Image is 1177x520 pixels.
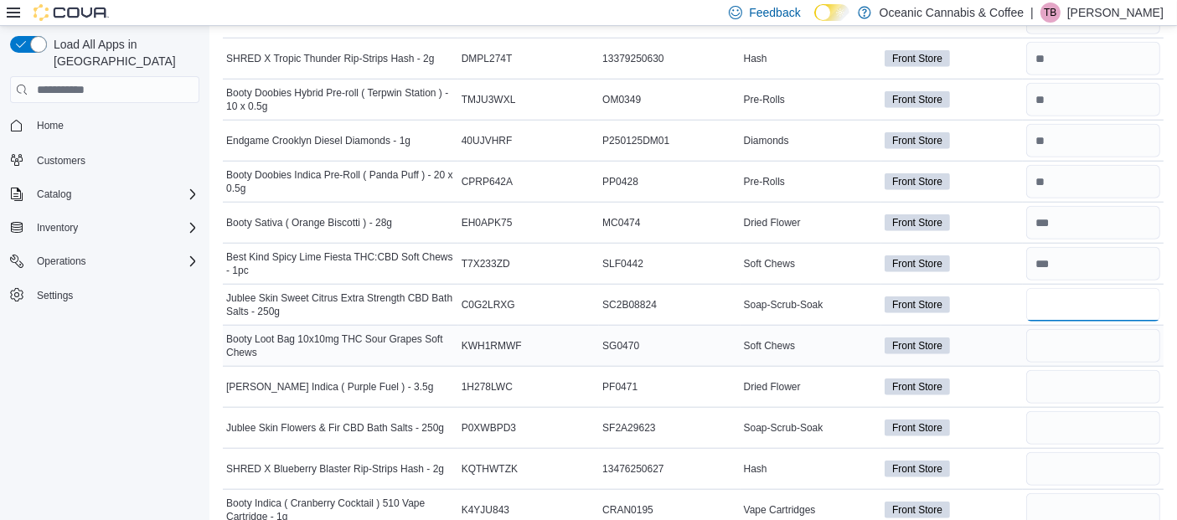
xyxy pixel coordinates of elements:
[892,92,942,107] span: Front Store
[885,91,950,108] span: Front Store
[744,52,767,65] span: Hash
[744,257,795,270] span: Soft Chews
[892,502,942,517] span: Front Store
[3,113,206,137] button: Home
[885,337,950,354] span: Front Store
[1040,3,1061,23] div: Treena Bridger
[1044,3,1056,23] span: TB
[744,503,816,517] span: Vape Cartridges
[3,216,206,239] button: Inventory
[30,184,199,204] span: Catalog
[226,86,455,113] span: Booty Doobies Hybrid Pre-roll ( Terpwin Station ) - 10 x 0.5g
[744,421,823,435] span: Soap-Scrub-Soak
[37,188,71,201] span: Catalog
[226,421,444,435] span: Jublee Skin Flowers & Fir CBD Bath Salts - 250g
[599,377,740,397] div: PF0471
[462,298,515,311] span: C0G2LRXG
[599,49,740,69] div: 13379250630
[885,255,950,272] span: Front Store
[3,283,206,307] button: Settings
[226,168,455,195] span: Booty Doobies Indica Pre-Roll ( Panda Puff ) - 20 x 0.5g
[10,106,199,351] nav: Complex example
[226,462,444,476] span: SHRED X Blueberry Blaster Rip-Strips Hash - 2g
[892,133,942,148] span: Front Store
[885,296,950,313] span: Front Store
[599,459,740,479] div: 13476250627
[30,286,80,306] a: Settings
[599,172,740,192] div: PP0428
[885,502,950,518] span: Front Store
[1067,3,1164,23] p: [PERSON_NAME]
[892,174,942,189] span: Front Store
[37,221,78,234] span: Inventory
[462,216,513,229] span: EH0APK75
[226,250,455,277] span: Best Kind Spicy Lime Fiesta THC:CBD Soft Chews - 1pc
[885,132,950,149] span: Front Store
[892,51,942,66] span: Front Store
[37,289,73,302] span: Settings
[30,184,78,204] button: Catalog
[37,119,64,132] span: Home
[892,379,942,394] span: Front Store
[462,380,513,394] span: 1H278LWC
[814,21,815,22] span: Dark Mode
[30,251,93,271] button: Operations
[885,461,950,477] span: Front Store
[47,36,199,70] span: Load All Apps in [GEOGRAPHIC_DATA]
[885,214,950,231] span: Front Store
[30,149,199,170] span: Customers
[744,216,801,229] span: Dried Flower
[599,254,740,274] div: SLF0442
[744,298,823,311] span: Soap-Scrub-Soak
[892,338,942,353] span: Front Store
[814,4,849,22] input: Dark Mode
[892,256,942,271] span: Front Store
[30,116,70,136] a: Home
[30,115,199,136] span: Home
[34,4,109,21] img: Cova
[462,93,516,106] span: TMJU3WXL
[462,503,509,517] span: K4YJU843
[462,134,513,147] span: 40UJVHRF
[30,285,199,306] span: Settings
[30,151,92,171] a: Customers
[599,500,740,520] div: CRAN0195
[462,339,522,353] span: KWH1RMWF
[226,291,455,318] span: Jublee Skin Sweet Citrus Extra Strength CBD Bath Salts - 250g
[744,462,767,476] span: Hash
[744,93,785,106] span: Pre-Rolls
[226,216,392,229] span: Booty Sativa ( Orange Biscotti ) - 28g
[744,134,789,147] span: Diamonds
[885,420,950,436] span: Front Store
[892,215,942,230] span: Front Store
[226,380,433,394] span: [PERSON_NAME] Indica ( Purple Fuel ) - 3.5g
[30,251,199,271] span: Operations
[599,295,740,315] div: SC2B08824
[1030,3,1034,23] p: |
[226,332,455,359] span: Booty Loot Bag 10x10mg THC Sour Grapes Soft Chews
[30,218,85,238] button: Inventory
[599,131,740,151] div: P250125DM01
[599,90,740,110] div: OM0349
[892,420,942,435] span: Front Store
[749,4,800,21] span: Feedback
[599,336,740,356] div: SG0470
[226,134,410,147] span: Endgame Crooklyn Diesel Diamonds - 1g
[892,461,942,476] span: Front Store
[892,297,942,312] span: Front Store
[3,183,206,206] button: Catalog
[462,421,516,435] span: P0XWBPD3
[462,462,518,476] span: KQTHWTZK
[885,378,950,395] span: Front Store
[885,173,950,190] span: Front Store
[226,52,435,65] span: SHRED X Tropic Thunder Rip-Strips Hash - 2g
[599,418,740,438] div: SF2A29623
[30,218,199,238] span: Inventory
[885,50,950,67] span: Front Store
[3,147,206,172] button: Customers
[462,175,513,188] span: CPRP642A
[599,213,740,233] div: MC0474
[3,250,206,273] button: Operations
[462,257,510,270] span: T7X233ZD
[744,380,801,394] span: Dried Flower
